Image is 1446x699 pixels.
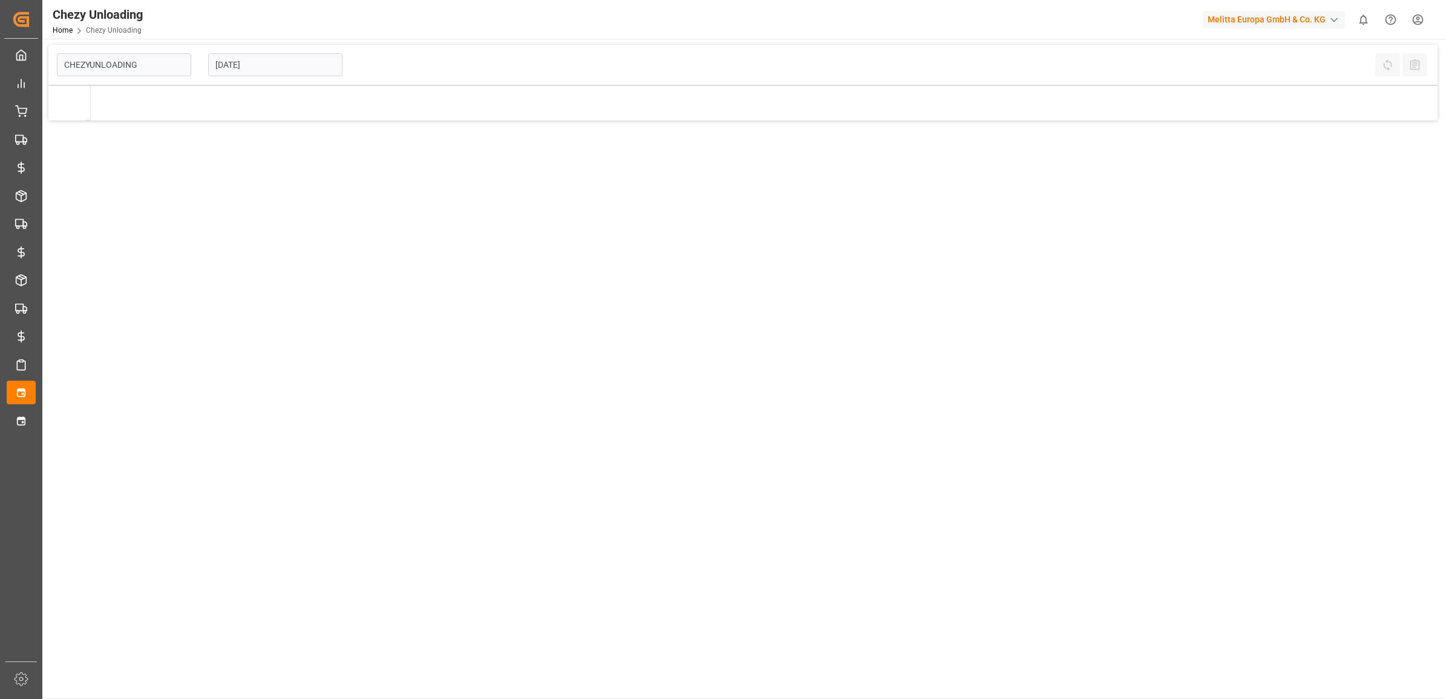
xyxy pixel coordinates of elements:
button: show 0 new notifications [1350,6,1377,33]
button: Help Center [1377,6,1404,33]
a: Home [53,26,73,34]
input: Type to search/select [57,53,191,76]
div: Chezy Unloading [53,5,143,24]
div: Melitta Europa GmbH & Co. KG [1203,11,1345,28]
input: DD.MM.YYYY [208,53,342,76]
button: Melitta Europa GmbH & Co. KG [1203,8,1350,31]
